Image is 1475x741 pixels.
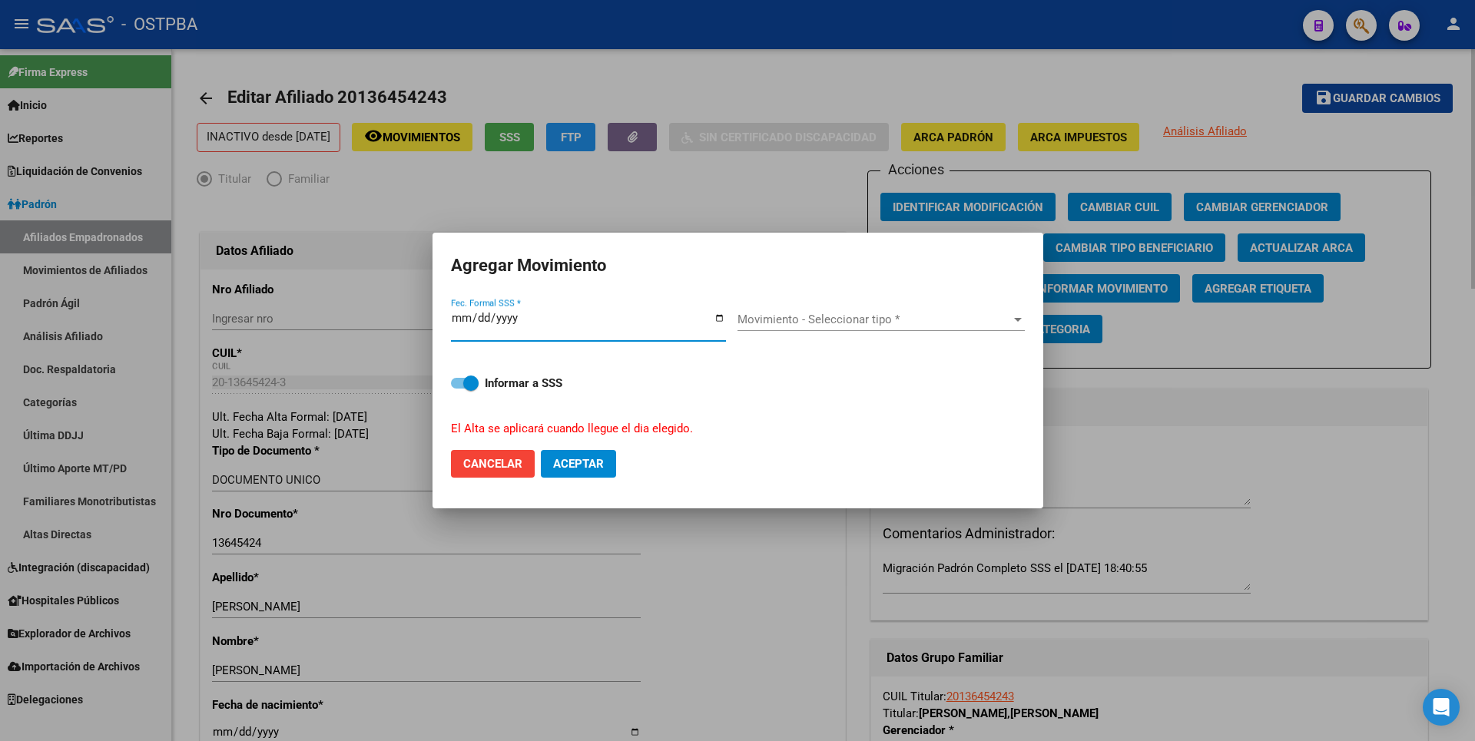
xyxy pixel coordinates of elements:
h2: Agregar Movimiento [451,251,1025,280]
span: Movimiento - Seleccionar tipo * [737,313,1011,326]
span: Cancelar [463,457,522,471]
p: El Alta se aplicará cuando llegue el dia elegido. [451,420,1006,438]
button: Aceptar [541,450,616,478]
span: Aceptar [553,457,604,471]
strong: Informar a SSS [485,376,562,390]
div: Open Intercom Messenger [1423,689,1460,726]
button: Cancelar [451,450,535,478]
